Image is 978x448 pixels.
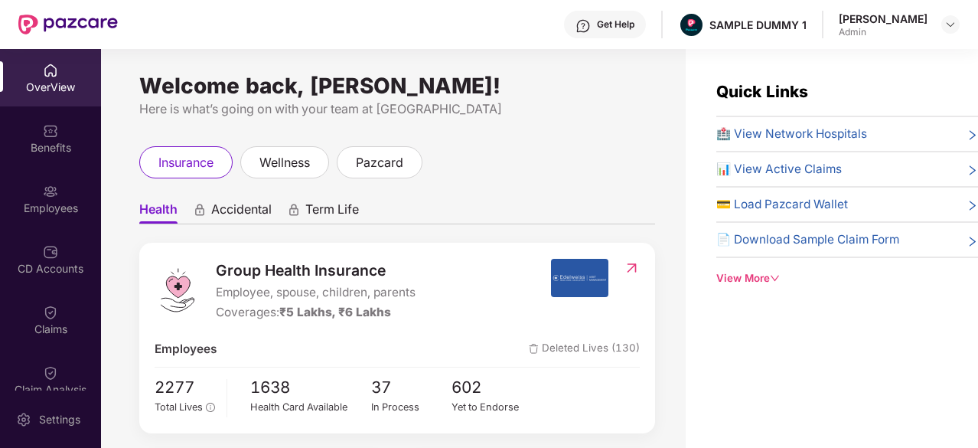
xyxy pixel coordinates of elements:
[356,153,403,172] span: pazcard
[967,163,978,178] span: right
[716,270,978,286] div: View More
[944,18,957,31] img: svg+xml;base64,PHN2ZyBpZD0iRHJvcGRvd24tMzJ4MzIiIHhtbG5zPSJodHRwOi8vd3d3LnczLm9yZy8yMDAwL3N2ZyIgd2...
[371,400,452,415] div: In Process
[43,63,58,78] img: svg+xml;base64,PHN2ZyBpZD0iSG9tZSIgeG1sbnM9Imh0dHA6Ly93d3cudzMub3JnLzIwMDAvc3ZnIiB3aWR0aD0iMjAiIG...
[839,11,927,26] div: [PERSON_NAME]
[709,18,807,32] div: SAMPLE DUMMY 1
[250,400,371,415] div: Health Card Available
[216,259,416,282] span: Group Health Insurance
[155,267,200,313] img: logo
[839,26,927,38] div: Admin
[967,198,978,214] span: right
[716,195,848,214] span: 💳 Load Pazcard Wallet
[34,412,85,427] div: Settings
[43,305,58,320] img: svg+xml;base64,PHN2ZyBpZD0iQ2xhaW0iIHhtbG5zPSJodHRwOi8vd3d3LnczLm9yZy8yMDAwL3N2ZyIgd2lkdGg9IjIwIi...
[43,365,58,381] img: svg+xml;base64,PHN2ZyBpZD0iQ2xhaW0iIHhtbG5zPSJodHRwOi8vd3d3LnczLm9yZy8yMDAwL3N2ZyIgd2lkdGg9IjIwIi...
[305,201,359,224] span: Term Life
[139,100,655,119] div: Here is what’s going on with your team at [GEOGRAPHIC_DATA]
[139,201,178,224] span: Health
[967,128,978,143] span: right
[155,375,215,401] span: 2277
[529,344,539,354] img: deleteIcon
[716,160,842,178] span: 📊 View Active Claims
[43,184,58,199] img: svg+xml;base64,PHN2ZyBpZD0iRW1wbG95ZWVzIiB4bWxucz0iaHR0cDovL3d3dy53My5vcmcvMjAwMC9zdmciIHdpZHRoPS...
[216,303,416,322] div: Coverages:
[16,412,31,427] img: svg+xml;base64,PHN2ZyBpZD0iU2V0dGluZy0yMHgyMCIgeG1sbnM9Imh0dHA6Ly93d3cudzMub3JnLzIwMDAvc3ZnIiB3aW...
[155,340,217,358] span: Employees
[716,82,808,101] span: Quick Links
[529,340,640,358] span: Deleted Lives (130)
[967,234,978,249] span: right
[250,375,371,401] span: 1638
[575,18,591,34] img: svg+xml;base64,PHN2ZyBpZD0iSGVscC0zMngzMiIgeG1sbnM9Imh0dHA6Ly93d3cudzMub3JnLzIwMDAvc3ZnIiB3aWR0aD...
[452,400,533,415] div: Yet to Endorse
[770,273,780,283] span: down
[597,18,634,31] div: Get Help
[43,244,58,260] img: svg+xml;base64,PHN2ZyBpZD0iQ0RfQWNjb3VudHMiIGRhdGEtbmFtZT0iQ0QgQWNjb3VudHMiIHhtbG5zPSJodHRwOi8vd3...
[193,203,207,217] div: animation
[716,231,899,249] span: 📄 Download Sample Claim Form
[371,375,452,401] span: 37
[216,283,416,302] span: Employee, spouse, children, parents
[206,403,214,411] span: info-circle
[624,260,640,276] img: RedirectIcon
[716,125,867,143] span: 🏥 View Network Hospitals
[43,123,58,139] img: svg+xml;base64,PHN2ZyBpZD0iQmVuZWZpdHMiIHhtbG5zPSJodHRwOi8vd3d3LnczLm9yZy8yMDAwL3N2ZyIgd2lkdGg9Ij...
[211,201,272,224] span: Accidental
[452,375,533,401] span: 602
[18,15,118,34] img: New Pazcare Logo
[279,305,391,319] span: ₹5 Lakhs, ₹6 Lakhs
[158,153,214,172] span: insurance
[139,80,655,92] div: Welcome back, [PERSON_NAME]!
[287,203,301,217] div: animation
[155,401,203,413] span: Total Lives
[551,259,608,297] img: insurerIcon
[259,153,310,172] span: wellness
[680,14,703,36] img: Pazcare_Alternative_logo-01-01.png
